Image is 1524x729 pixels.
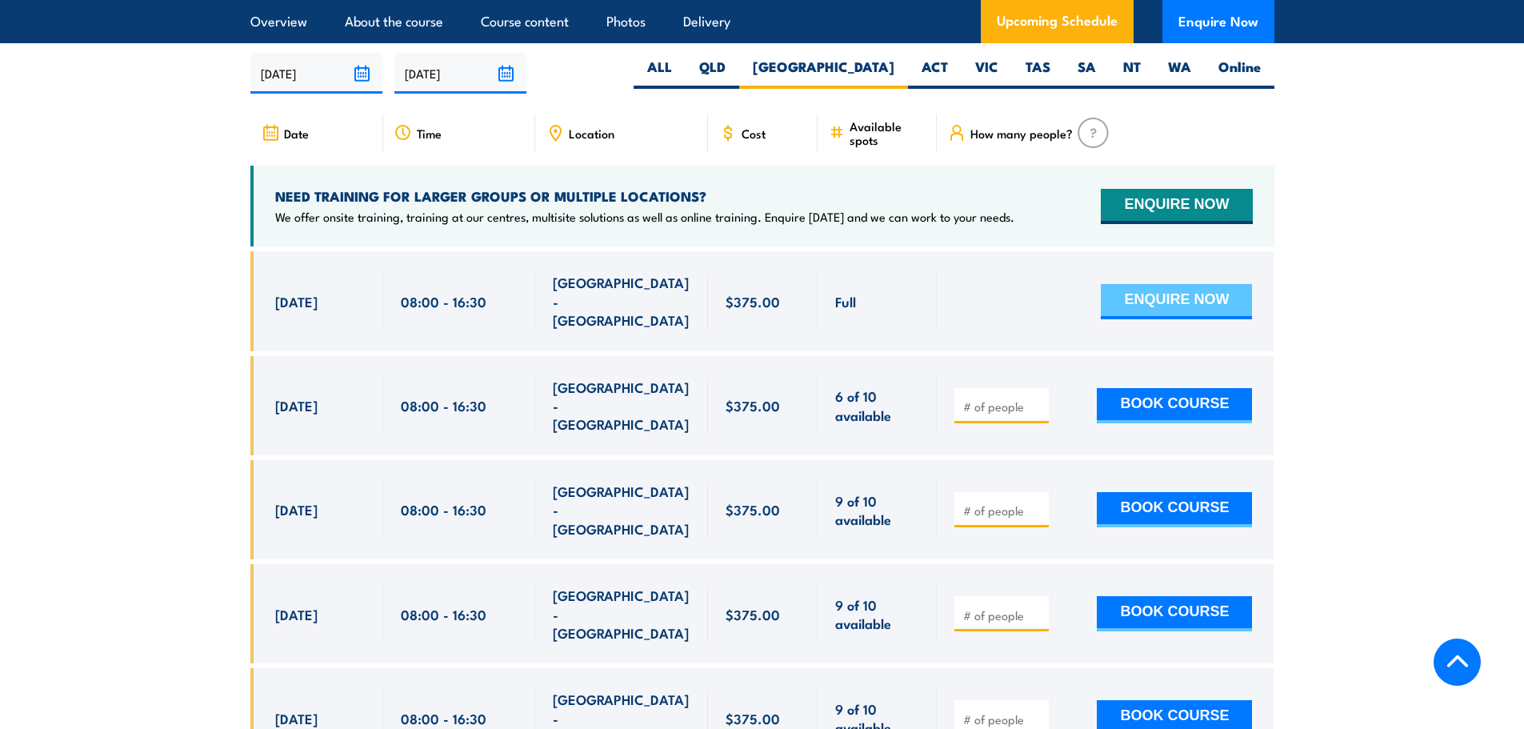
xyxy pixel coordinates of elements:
span: [GEOGRAPHIC_DATA] - [GEOGRAPHIC_DATA] [553,482,690,538]
span: Location [569,126,614,140]
input: To date [394,53,526,94]
input: # of people [963,607,1043,623]
label: NT [1110,58,1154,89]
span: Cost [742,126,766,140]
button: BOOK COURSE [1097,388,1252,423]
span: [DATE] [275,709,318,727]
span: Available spots [850,119,926,146]
label: SA [1064,58,1110,89]
button: ENQUIRE NOW [1101,189,1252,224]
span: $375.00 [726,605,780,623]
span: $375.00 [726,709,780,727]
span: $375.00 [726,292,780,310]
span: Time [417,126,442,140]
span: $375.00 [726,396,780,415]
label: ACT [908,58,962,89]
input: # of people [963,711,1043,727]
input: # of people [963,399,1043,415]
span: 6 of 10 available [835,387,919,424]
label: [GEOGRAPHIC_DATA] [739,58,908,89]
span: [DATE] [275,292,318,310]
span: How many people? [970,126,1073,140]
span: [GEOGRAPHIC_DATA] - [GEOGRAPHIC_DATA] [553,378,690,434]
span: 08:00 - 16:30 [401,292,486,310]
input: # of people [963,503,1043,519]
span: 9 of 10 available [835,491,919,529]
button: ENQUIRE NOW [1101,284,1252,319]
span: [GEOGRAPHIC_DATA] - [GEOGRAPHIC_DATA] [553,586,690,642]
label: WA [1154,58,1205,89]
label: QLD [686,58,739,89]
label: VIC [962,58,1012,89]
span: [DATE] [275,605,318,623]
span: 9 of 10 available [835,595,919,633]
button: BOOK COURSE [1097,492,1252,527]
span: Full [835,292,856,310]
label: ALL [634,58,686,89]
span: 08:00 - 16:30 [401,709,486,727]
input: From date [250,53,382,94]
span: Date [284,126,309,140]
span: $375.00 [726,500,780,519]
span: 08:00 - 16:30 [401,396,486,415]
label: TAS [1012,58,1064,89]
h4: NEED TRAINING FOR LARGER GROUPS OR MULTIPLE LOCATIONS? [275,187,1014,205]
p: We offer onsite training, training at our centres, multisite solutions as well as online training... [275,209,1014,225]
span: 08:00 - 16:30 [401,605,486,623]
button: BOOK COURSE [1097,596,1252,631]
span: 08:00 - 16:30 [401,500,486,519]
span: [DATE] [275,500,318,519]
span: [DATE] [275,396,318,415]
span: [GEOGRAPHIC_DATA] - [GEOGRAPHIC_DATA] [553,273,690,329]
label: Online [1205,58,1274,89]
